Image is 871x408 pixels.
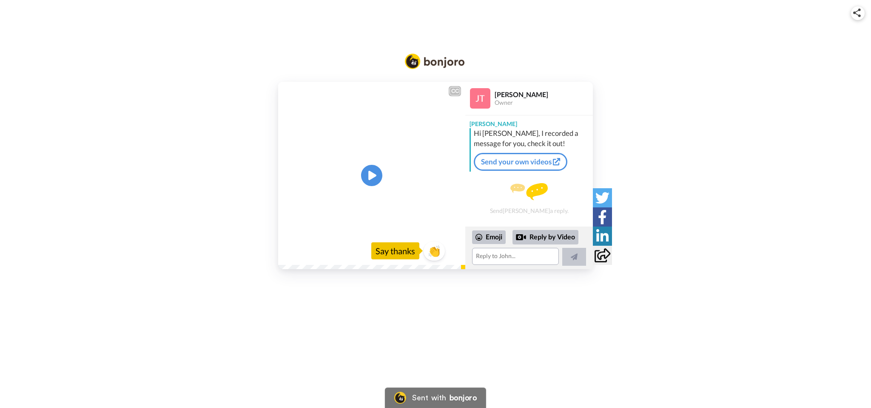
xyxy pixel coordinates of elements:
[474,153,567,171] a: Send your own videos
[495,90,592,98] div: [PERSON_NAME]
[512,230,578,244] div: Reply by Video
[424,241,445,261] button: 👏
[405,54,464,69] img: Bonjoro Logo
[474,128,591,149] div: Hi [PERSON_NAME], I recorded a message for you, check it out!
[449,249,458,257] img: Full screen
[853,9,861,17] img: ic_share.svg
[495,99,592,106] div: Owner
[470,88,490,109] img: Profile Image
[465,115,593,128] div: [PERSON_NAME]
[472,230,506,244] div: Emoji
[465,175,593,222] div: Send [PERSON_NAME] a reply.
[305,248,320,258] span: 0:18
[450,87,460,95] div: CC
[301,248,304,258] span: /
[284,248,299,258] span: 0:00
[424,244,445,258] span: 👏
[510,183,548,200] img: message.svg
[371,242,419,259] div: Say thanks
[516,232,526,242] div: Reply by Video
